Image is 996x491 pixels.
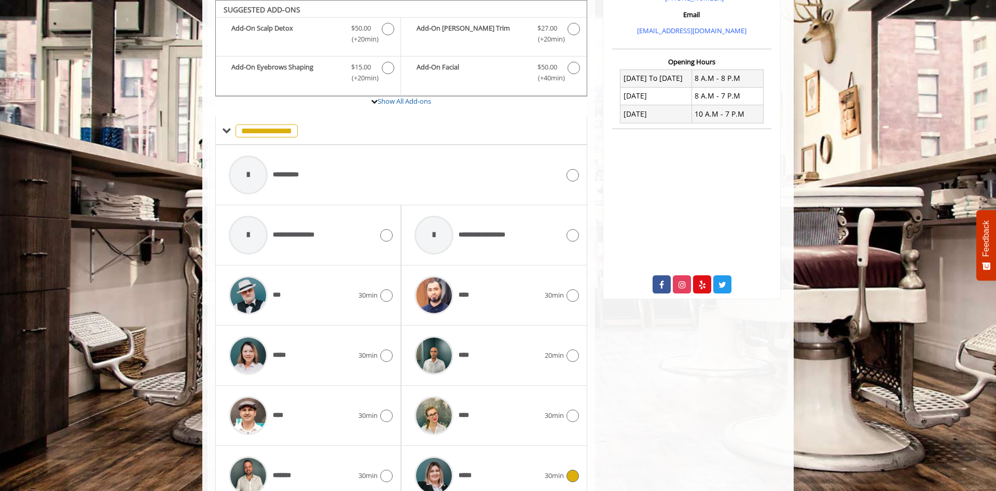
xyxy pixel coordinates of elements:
label: Add-On Beard Trim [406,23,581,47]
b: Add-On [PERSON_NAME] Trim [417,23,527,45]
span: 30min [358,410,378,421]
span: (+20min ) [532,34,562,45]
span: 30min [358,290,378,301]
h3: Email [615,11,769,18]
span: Feedback [981,220,991,257]
span: (+40min ) [532,73,562,83]
a: [EMAIL_ADDRESS][DOMAIN_NAME] [637,26,746,35]
a: Show All Add-ons [378,96,431,106]
span: 30min [545,470,564,481]
td: 8 A.M - 8 P.M [691,69,763,87]
b: Add-On Eyebrows Shaping [231,62,341,83]
span: 30min [545,290,564,301]
td: 8 A.M - 7 P.M [691,87,763,105]
span: $15.00 [351,62,371,73]
span: $50.00 [537,62,557,73]
td: [DATE] [620,105,692,123]
span: 30min [545,410,564,421]
td: 10 A.M - 7 P.M [691,105,763,123]
h3: Opening Hours [612,58,771,65]
label: Add-On Eyebrows Shaping [221,62,395,86]
span: 30min [358,350,378,361]
span: $27.00 [537,23,557,34]
button: Feedback - Show survey [976,210,996,280]
span: (+20min ) [346,73,377,83]
label: Add-On Facial [406,62,581,86]
span: $50.00 [351,23,371,34]
b: Add-On Scalp Detox [231,23,341,45]
span: (+20min ) [346,34,377,45]
span: 30min [358,470,378,481]
b: SUGGESTED ADD-ONS [224,5,300,15]
b: Add-On Facial [417,62,527,83]
label: Add-On Scalp Detox [221,23,395,47]
span: 20min [545,350,564,361]
td: [DATE] To [DATE] [620,69,692,87]
td: [DATE] [620,87,692,105]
